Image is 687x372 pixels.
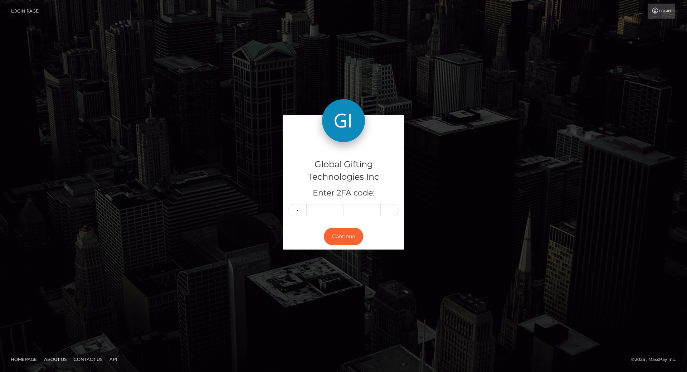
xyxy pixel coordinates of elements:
[107,354,120,365] a: API
[8,354,40,365] a: Homepage
[288,188,399,199] h5: Enter 2FA code:
[324,228,363,245] button: Continue
[648,4,675,19] a: Login
[41,354,69,365] a: About Us
[71,354,105,365] a: Contact Us
[11,4,39,19] a: Login Page
[322,99,365,142] img: Global Gifting Technologies Inc
[288,158,399,183] h4: Global Gifting Technologies Inc
[631,356,682,363] div: © 2025 , MassPay Inc.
